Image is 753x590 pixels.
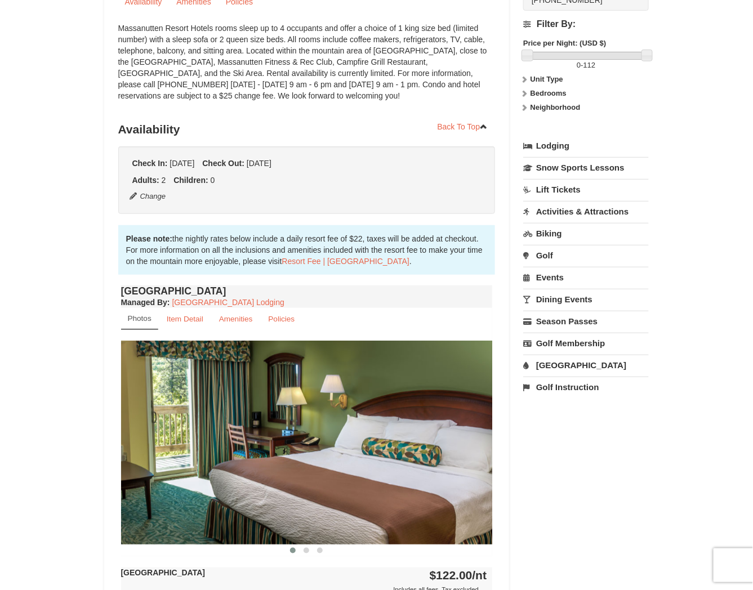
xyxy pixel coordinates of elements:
label: - [523,60,649,71]
span: /nt [473,569,487,582]
a: Policies [261,308,302,330]
a: Dining Events [523,289,649,310]
h3: Availability [118,118,496,141]
strong: : [121,298,170,307]
a: Lift Tickets [523,179,649,200]
a: Golf Instruction [523,377,649,397]
strong: Children: [173,176,208,185]
strong: Bedrooms [531,89,567,97]
a: Back To Top [430,118,496,135]
strong: Check Out: [202,159,244,168]
span: 112 [583,61,596,69]
strong: Adults: [132,176,159,185]
div: Massanutten Resort Hotels rooms sleep up to 4 occupants and offer a choice of 1 king size bed (li... [118,23,496,113]
small: Amenities [219,315,253,323]
a: Biking [523,223,649,244]
span: 0 [211,176,215,185]
small: Item Detail [167,315,203,323]
img: 18876286-36-6bbdb14b.jpg [121,341,493,544]
strong: Check In: [132,159,168,168]
strong: Please note: [126,234,172,243]
small: Policies [268,315,295,323]
a: [GEOGRAPHIC_DATA] Lodging [172,298,284,307]
div: the nightly rates below include a daily resort fee of $22, taxes will be added at checkout. For m... [118,225,496,275]
a: Resort Fee | [GEOGRAPHIC_DATA] [282,257,409,266]
a: Amenities [212,308,260,330]
span: 2 [162,176,166,185]
a: Activities & Attractions [523,201,649,222]
a: [GEOGRAPHIC_DATA] [523,355,649,376]
button: Change [130,190,167,203]
strong: [GEOGRAPHIC_DATA] [121,569,206,578]
a: Lodging [523,136,649,156]
a: Photos [121,308,158,330]
h4: Filter By: [523,19,649,29]
a: Events [523,267,649,288]
span: [DATE] [247,159,271,168]
span: [DATE] [170,159,194,168]
span: Managed By [121,298,167,307]
a: Item Detail [159,308,211,330]
span: 0 [577,61,581,69]
strong: Neighborhood [531,103,581,111]
small: Photos [128,314,152,323]
a: Golf Membership [523,333,649,354]
a: Season Passes [523,311,649,332]
strong: Unit Type [531,75,563,83]
a: Snow Sports Lessons [523,157,649,178]
strong: Price per Night: (USD $) [523,39,606,47]
strong: $122.00 [430,569,487,582]
h4: [GEOGRAPHIC_DATA] [121,285,493,297]
a: Golf [523,245,649,266]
